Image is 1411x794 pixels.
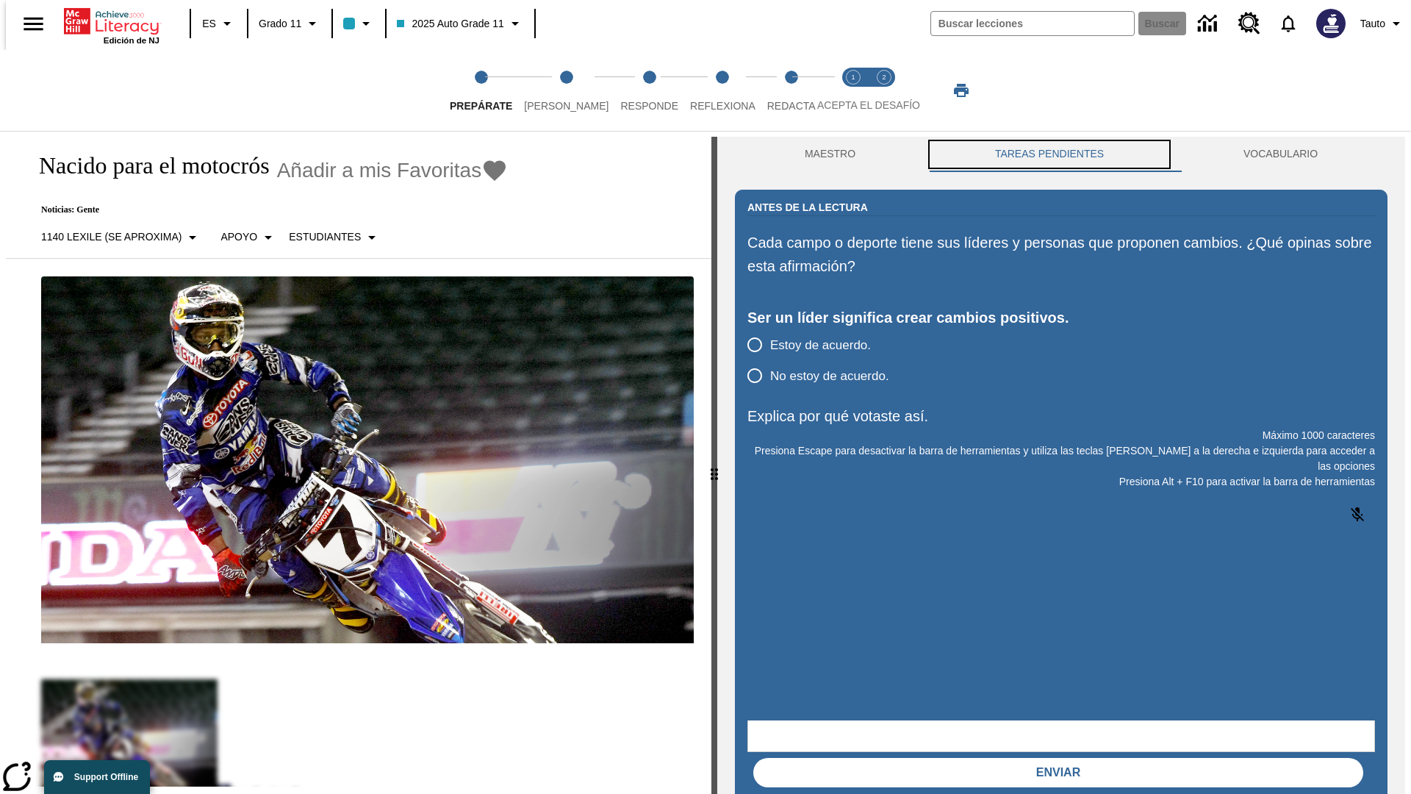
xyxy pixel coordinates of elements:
[747,199,868,215] h2: Antes de la lectura
[1229,4,1269,43] a: Centro de recursos, Se abrirá en una pestaña nueva.
[620,100,678,112] span: Responde
[397,16,503,32] span: 2025 Auto Grade 11
[6,137,711,787] div: reading
[337,10,381,37] button: El color de la clase es azul claro. Cambiar el color de la clase.
[1269,4,1307,43] a: Notificaciones
[277,157,509,183] button: Añadir a mis Favoritas - Nacido para el motocrós
[512,50,620,131] button: Lee step 2 of 5
[253,10,327,37] button: Grado: Grado 11, Elige un grado
[851,74,855,81] text: 1
[1189,4,1229,44] a: Centro de información
[767,100,816,112] span: Redacta
[438,50,524,131] button: Prepárate step 1 of 5
[41,276,694,644] img: El corredor de motocrós James Stewart vuela por los aires en su motocicleta de montaña
[1340,497,1375,532] button: Haga clic para activar la función de reconocimiento de voz
[220,229,257,245] p: Apoyo
[882,74,886,81] text: 2
[391,10,529,37] button: Clase: 2025 Auto Grade 11, Selecciona una clase
[450,100,512,112] span: Prepárate
[289,229,361,245] p: Estudiantes
[770,336,871,355] span: Estoy de acuerdo.
[755,50,827,131] button: Redacta step 5 of 5
[24,204,508,215] p: Noticias: Gente
[202,16,216,32] span: ES
[283,224,387,251] button: Seleccionar estudiante
[35,224,207,251] button: Seleccione Lexile, 1140 Lexile (Se aproxima)
[747,428,1375,443] p: Máximo 1000 caracteres
[1354,10,1411,37] button: Perfil/Configuración
[44,760,150,794] button: Support Offline
[215,224,283,251] button: Tipo de apoyo, Apoyo
[690,100,755,112] span: Reflexiona
[735,137,1387,172] div: Instructional Panel Tabs
[6,12,215,25] body: Explica por qué votaste así. Máximo 1000 caracteres Presiona Alt + F10 para activar la barra de h...
[41,229,182,245] p: 1140 Lexile (Se aproxima)
[1307,4,1354,43] button: Escoja un nuevo avatar
[24,152,270,179] h1: Nacido para el motocrós
[678,50,767,131] button: Reflexiona step 4 of 5
[817,99,920,111] span: ACEPTA EL DESAFÍO
[12,2,55,46] button: Abrir el menú lateral
[747,329,901,391] div: poll
[925,137,1174,172] button: TAREAS PENDIENTES
[747,306,1375,329] div: Ser un líder significa crear cambios positivos.
[711,137,717,794] div: Pulsa la tecla de intro o la barra espaciadora y luego presiona las flechas de derecha e izquierd...
[608,50,690,131] button: Responde step 3 of 5
[747,404,1375,428] p: Explica por qué votaste así.
[735,137,925,172] button: Maestro
[747,474,1375,490] p: Presiona Alt + F10 para activar la barra de herramientas
[747,231,1375,278] p: Cada campo o deporte tiene sus líderes y personas que proponen cambios. ¿Qué opinas sobre esta af...
[74,772,138,782] span: Support Offline
[195,10,243,37] button: Lenguaje: ES, Selecciona un idioma
[1360,16,1385,32] span: Tauto
[1316,9,1346,38] img: Avatar
[832,50,875,131] button: Acepta el desafío lee step 1 of 2
[1174,137,1387,172] button: VOCABULARIO
[64,5,159,45] div: Portada
[770,367,889,386] span: No estoy de acuerdo.
[753,758,1363,787] button: Enviar
[104,36,159,45] span: Edición de NJ
[938,77,985,104] button: Imprimir
[524,100,608,112] span: [PERSON_NAME]
[259,16,301,32] span: Grado 11
[931,12,1134,35] input: Buscar campo
[717,137,1405,794] div: activity
[747,443,1375,474] p: Presiona Escape para desactivar la barra de herramientas y utiliza las teclas [PERSON_NAME] a la ...
[277,159,482,182] span: Añadir a mis Favoritas
[863,50,905,131] button: Acepta el desafío contesta step 2 of 2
